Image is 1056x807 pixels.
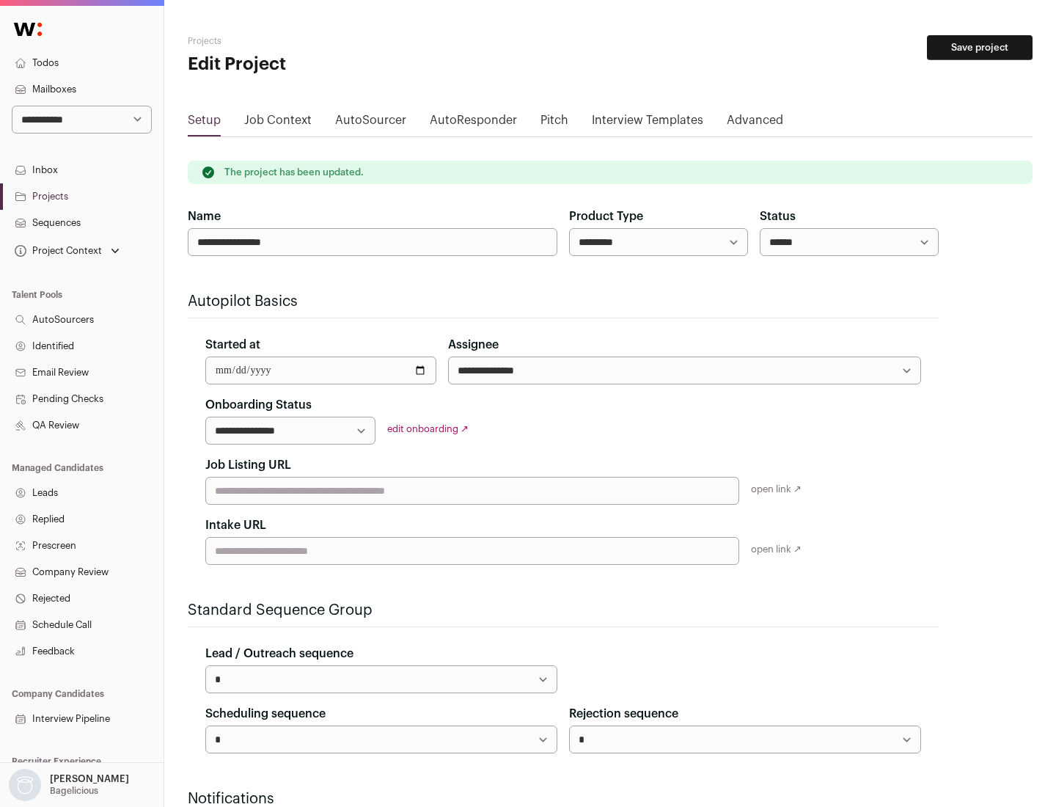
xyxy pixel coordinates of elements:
button: Save project [927,35,1033,60]
a: Pitch [540,112,568,135]
p: [PERSON_NAME] [50,773,129,785]
label: Job Listing URL [205,456,291,474]
h1: Edit Project [188,53,469,76]
p: Bagelicious [50,785,98,797]
label: Started at [205,336,260,354]
h2: Projects [188,35,469,47]
label: Name [188,208,221,225]
label: Product Type [569,208,643,225]
label: Onboarding Status [205,396,312,414]
label: Status [760,208,796,225]
h2: Standard Sequence Group [188,600,939,621]
label: Scheduling sequence [205,705,326,723]
img: Wellfound [6,15,50,44]
a: AutoSourcer [335,112,406,135]
div: Project Context [12,245,102,257]
button: Open dropdown [12,241,122,261]
a: AutoResponder [430,112,517,135]
img: nopic.png [9,769,41,801]
button: Open dropdown [6,769,132,801]
a: Advanced [727,112,783,135]
a: Setup [188,112,221,135]
a: edit onboarding ↗ [387,424,469,434]
label: Intake URL [205,516,266,534]
p: The project has been updated. [224,167,364,178]
label: Lead / Outreach sequence [205,645,353,662]
a: Interview Templates [592,112,703,135]
label: Assignee [448,336,499,354]
a: Job Context [244,112,312,135]
h2: Autopilot Basics [188,291,939,312]
label: Rejection sequence [569,705,678,723]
